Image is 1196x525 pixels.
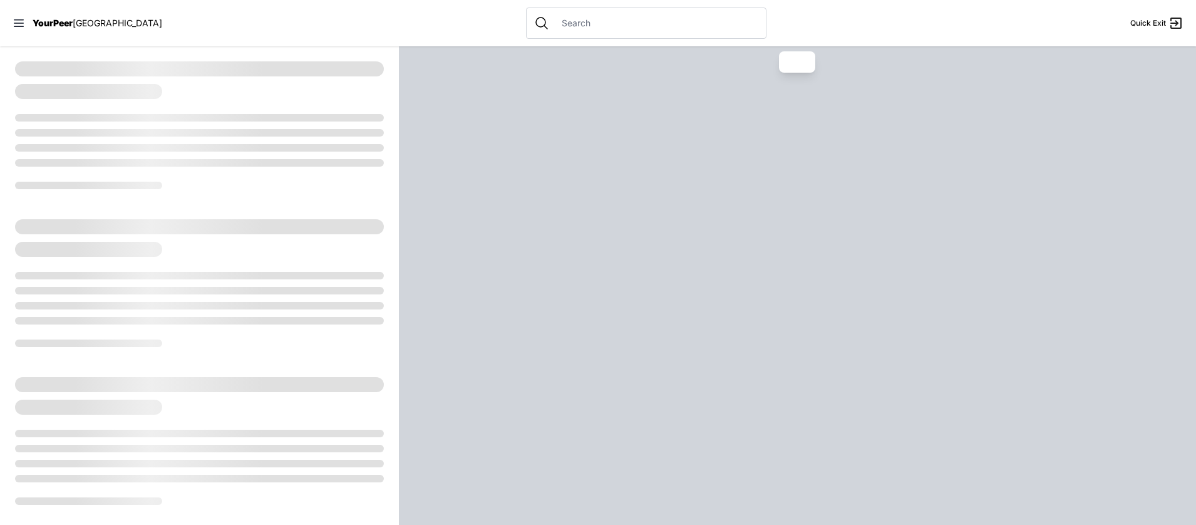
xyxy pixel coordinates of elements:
span: YourPeer [33,18,73,28]
span: Quick Exit [1130,18,1166,28]
input: Search [554,17,758,29]
a: YourPeer[GEOGRAPHIC_DATA] [33,19,162,27]
span: [GEOGRAPHIC_DATA] [73,18,162,28]
a: Quick Exit [1130,16,1183,31]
